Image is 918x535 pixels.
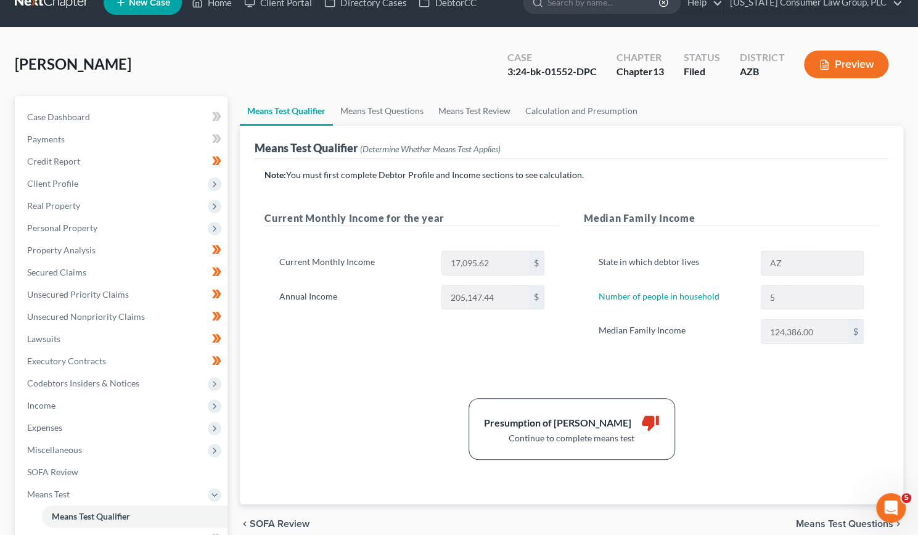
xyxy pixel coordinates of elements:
input: 0.00 [442,286,529,309]
span: Payments [27,134,65,144]
span: Case Dashboard [27,112,90,122]
span: Personal Property [27,223,97,233]
button: chevron_left SOFA Review [240,519,309,529]
i: chevron_right [893,519,903,529]
label: Annual Income [273,285,435,310]
a: Means Test Questions [333,96,431,126]
span: Codebtors Insiders & Notices [27,378,139,388]
div: Presumption of [PERSON_NAME] [484,416,631,430]
span: Means Test Questions [796,519,893,529]
span: Unsecured Priority Claims [27,289,129,300]
a: Executory Contracts [17,350,227,372]
div: Chapter [617,65,664,79]
span: Real Property [27,200,80,211]
div: $ [529,286,544,309]
span: Lawsuits [27,333,60,344]
div: AZB [740,65,784,79]
strong: Note: [264,169,286,180]
p: You must first complete Debtor Profile and Income sections to see calculation. [264,169,879,181]
span: Means Test [27,489,70,499]
span: Executory Contracts [27,356,106,366]
span: Expenses [27,422,62,433]
span: Property Analysis [27,245,96,255]
div: Case [507,51,597,65]
span: 13 [653,65,664,77]
div: Continue to complete means test [484,432,660,444]
i: thumb_down [641,414,660,432]
span: SOFA Review [27,467,78,477]
div: $ [529,251,544,275]
h5: Median Family Income [584,211,879,226]
a: Unsecured Nonpriority Claims [17,306,227,328]
span: (Determine Whether Means Test Applies) [360,144,501,154]
span: Income [27,400,55,410]
div: $ [848,320,863,343]
span: Unsecured Nonpriority Claims [27,311,145,322]
a: SOFA Review [17,461,227,483]
iframe: Intercom live chat [876,493,906,523]
input: 0.00 [442,251,529,275]
div: 3:24-bk-01552-DPC [507,65,597,79]
div: Status [684,51,720,65]
label: Median Family Income [592,319,754,344]
a: Calculation and Presumption [518,96,645,126]
a: Lawsuits [17,328,227,350]
span: Secured Claims [27,267,86,277]
a: Secured Claims [17,261,227,284]
a: Means Test Review [431,96,518,126]
a: Number of people in household [599,291,719,301]
a: Means Test Qualifier [240,96,333,126]
button: Means Test Questions chevron_right [796,519,903,529]
label: State in which debtor lives [592,251,754,276]
input: -- [761,286,863,309]
label: Current Monthly Income [273,251,435,276]
div: District [740,51,784,65]
i: chevron_left [240,519,250,529]
span: SOFA Review [250,519,309,529]
span: 5 [901,493,911,503]
span: Client Profile [27,178,78,189]
span: Miscellaneous [27,444,82,455]
a: Payments [17,128,227,150]
a: Property Analysis [17,239,227,261]
div: Means Test Qualifier [255,141,501,155]
input: 0.00 [761,320,848,343]
h5: Current Monthly Income for the year [264,211,559,226]
div: Filed [684,65,720,79]
div: Chapter [617,51,664,65]
a: Unsecured Priority Claims [17,284,227,306]
button: Preview [804,51,888,78]
span: [PERSON_NAME] [15,55,131,73]
span: Means Test Qualifier [52,511,130,521]
a: Case Dashboard [17,106,227,128]
a: Credit Report [17,150,227,173]
input: State [761,251,863,275]
span: Credit Report [27,156,80,166]
a: Means Test Qualifier [42,505,227,528]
